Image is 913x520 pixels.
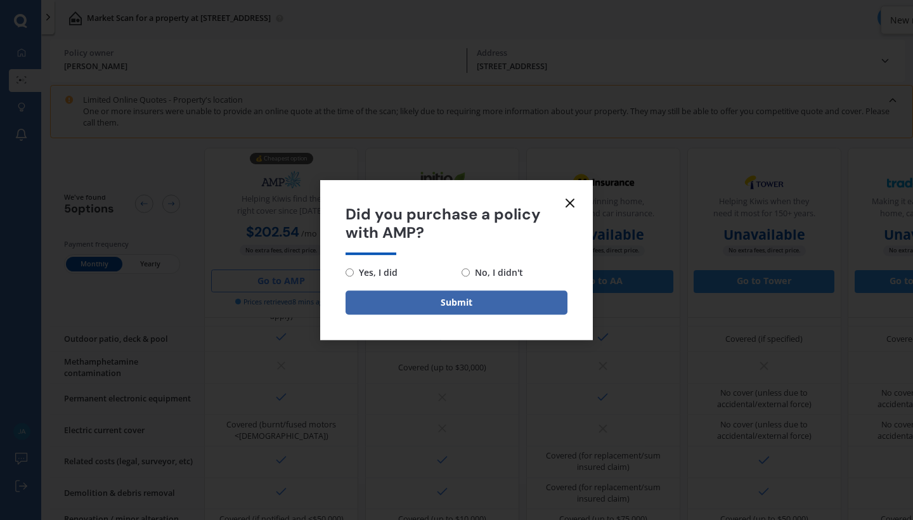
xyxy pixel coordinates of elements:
[470,265,523,280] span: No, I didn't
[346,205,567,242] span: Did you purchase a policy with AMP?
[462,268,470,276] input: No, I didn't
[354,265,398,280] span: Yes, I did
[346,290,567,315] button: Submit
[346,268,354,276] input: Yes, I did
